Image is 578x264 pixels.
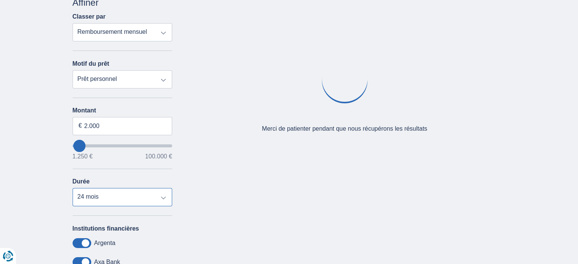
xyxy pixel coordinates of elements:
label: Montant [73,107,173,114]
label: Institutions financières [73,225,139,232]
span: 1.250 € [73,153,93,160]
label: Durée [73,178,90,185]
label: Motif du prêt [73,60,109,67]
div: Merci de patienter pendant que nous récupérons les résultats [262,125,427,133]
label: Classer par [73,13,106,20]
span: € [79,122,82,130]
span: 100.000 € [145,153,172,160]
input: wantToBorrow [73,144,173,147]
label: Argenta [94,240,116,247]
